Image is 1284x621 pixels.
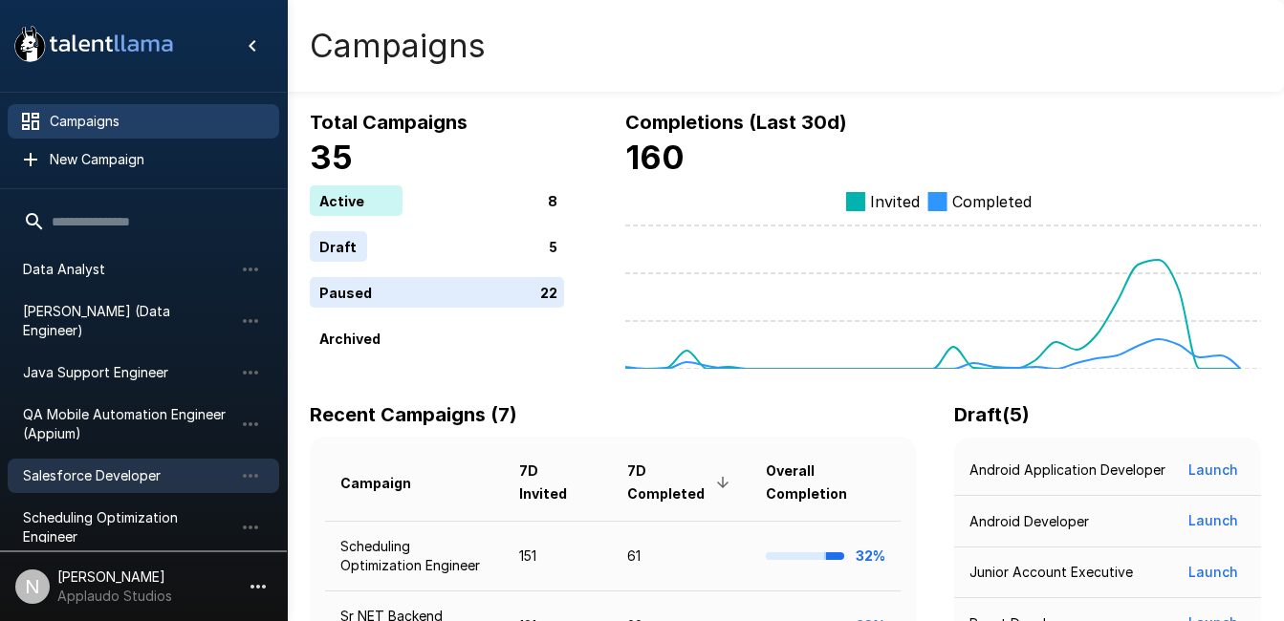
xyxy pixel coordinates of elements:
[969,512,1089,531] p: Android Developer
[310,111,468,134] b: Total Campaigns
[856,547,885,564] b: 32%
[504,521,613,590] td: 151
[627,460,735,505] span: 7D Completed
[310,26,486,66] h4: Campaigns
[310,138,353,177] b: 35
[625,138,685,177] b: 160
[325,521,504,590] td: Scheduling Optimization Engineer
[310,403,517,426] b: Recent Campaigns (7)
[766,460,885,505] span: Overall Completion
[1181,503,1246,539] button: Launch
[540,282,557,302] p: 22
[548,190,557,210] p: 8
[519,460,598,505] span: 7D Invited
[1181,555,1246,590] button: Launch
[969,563,1133,582] p: Junior Account Executive
[549,236,557,256] p: 5
[340,472,436,495] span: Campaign
[625,111,847,134] b: Completions (Last 30d)
[969,460,1165,480] p: Android Application Developer
[612,521,751,590] td: 61
[954,403,1030,426] b: Draft ( 5 )
[1181,453,1246,488] button: Launch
